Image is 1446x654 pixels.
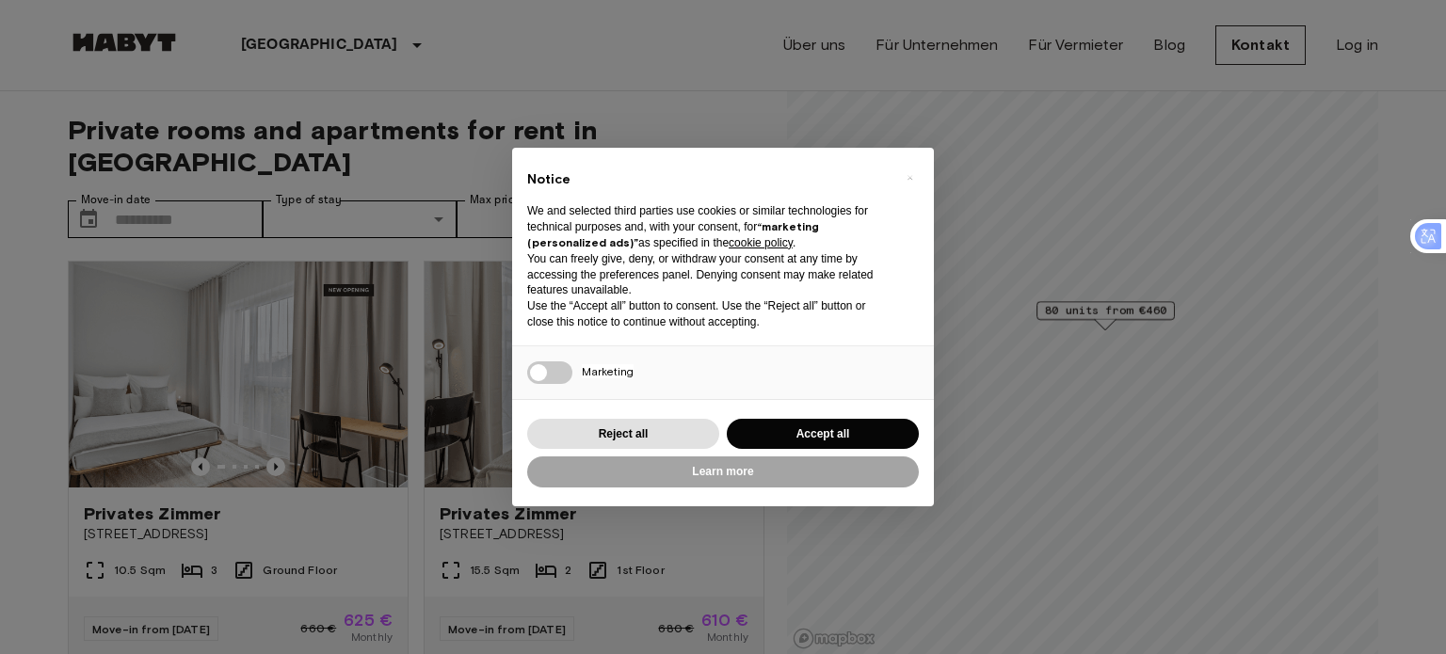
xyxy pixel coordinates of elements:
[527,298,889,330] p: Use the “Accept all” button to consent. Use the “Reject all” button or close this notice to conti...
[527,456,919,487] button: Learn more
[894,163,924,193] button: Close this notice
[729,236,793,249] a: cookie policy
[527,419,719,450] button: Reject all
[907,167,913,189] span: ×
[527,219,819,249] strong: “marketing (personalized ads)”
[527,170,889,189] h2: Notice
[527,203,889,250] p: We and selected third parties use cookies or similar technologies for technical purposes and, wit...
[527,251,889,298] p: You can freely give, deny, or withdraw your consent at any time by accessing the preferences pane...
[727,419,919,450] button: Accept all
[582,364,634,378] span: Marketing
